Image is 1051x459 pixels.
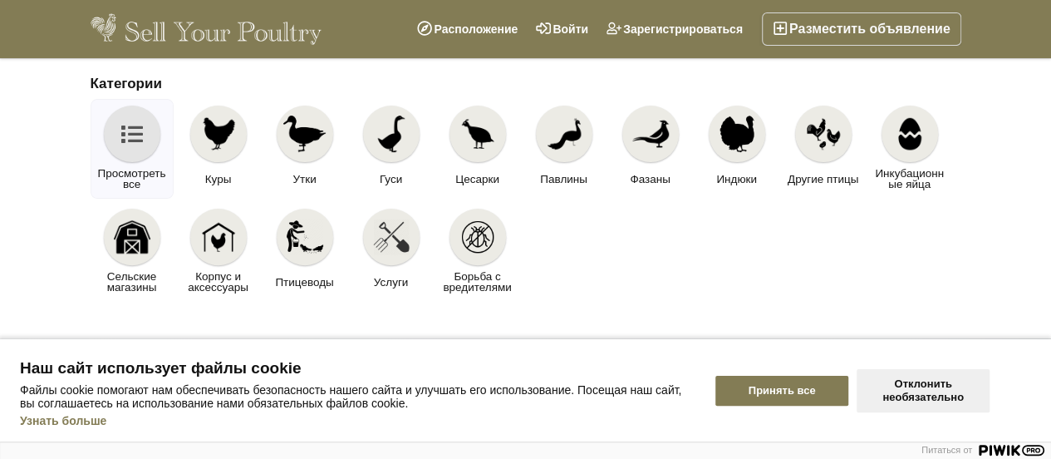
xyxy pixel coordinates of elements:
[523,99,606,199] a: Павлины Павлины
[436,202,519,302] a: Борьба с вредителями Борьба с вредителями
[408,12,527,46] a: Расположение
[891,116,928,152] img: Инкубационные яйца
[263,99,346,199] a: Утки Утки
[287,219,323,255] img: Птицеводы
[789,22,950,36] font: Разместить объявление
[459,116,496,152] img: Цесарки
[632,116,669,152] img: Фазаны
[350,99,433,199] a: Гуси Гуси
[459,219,496,255] img: Борьба с вредителями
[434,22,518,36] font: Расположение
[373,219,410,255] img: Услуги
[546,116,582,152] img: Павлины
[200,116,237,152] img: Куры
[275,276,333,289] font: Птицеводы
[373,116,410,152] img: Гуси
[630,173,670,185] font: Фазаны
[91,99,174,199] a: Просмотреть все
[107,270,157,294] font: Сельские магазины
[609,99,692,199] a: Фазаны Фазаны
[868,99,951,199] a: Инкубационные яйца Инкубационные яйца
[788,173,858,185] font: Другие птицы
[200,219,237,255] img: Корпус и аксессуары
[882,378,964,403] font: Отклонить необязательно
[695,99,778,199] a: Индюки Индюки
[380,173,402,185] font: Гуси
[443,270,511,294] font: Борьба с вредителями
[20,414,106,427] a: Узнать больше
[875,167,944,190] font: Инкубационные яйца
[188,270,248,294] font: Корпус и аксессуары
[921,445,972,455] font: Питаться от
[762,12,961,46] a: Разместить объявление
[20,383,681,410] font: Файлы cookie помогают нам обеспечивать безопасность нашего сайта и улучшать его использование. По...
[857,369,990,412] button: Отклонить необязательно
[436,99,519,199] a: Цесарки Цесарки
[623,22,743,36] font: Зарегистрироваться
[292,173,316,185] font: Утки
[719,116,755,152] img: Индюки
[205,173,232,185] font: Куры
[374,276,409,289] font: Услуги
[350,202,433,302] a: Услуги Услуги
[263,202,346,302] a: Птицеводы Птицеводы
[91,12,322,46] img: Продайте свою птицу
[782,99,865,199] a: Другие птицы Другие птицы
[177,202,260,302] a: Корпус и аксессуары Корпус и аксессуары
[527,12,597,46] a: Войти
[749,384,816,397] font: Принять все
[20,359,301,377] font: Наш сайт использует файлы cookie
[177,99,260,199] a: Куры Куры
[98,167,166,190] font: Просмотреть все
[91,202,174,302] a: Сельские магазины Сельские магазины
[715,376,848,406] button: Принять все
[91,76,162,91] font: Категории
[114,219,150,255] img: Сельские магазины
[716,173,757,185] font: Индюки
[540,173,587,185] font: Павлины
[283,116,325,152] img: Утки
[455,173,499,185] font: Цесарки
[553,22,588,36] font: Войти
[597,12,752,46] a: Зарегистрироваться
[805,116,842,152] img: Другие птицы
